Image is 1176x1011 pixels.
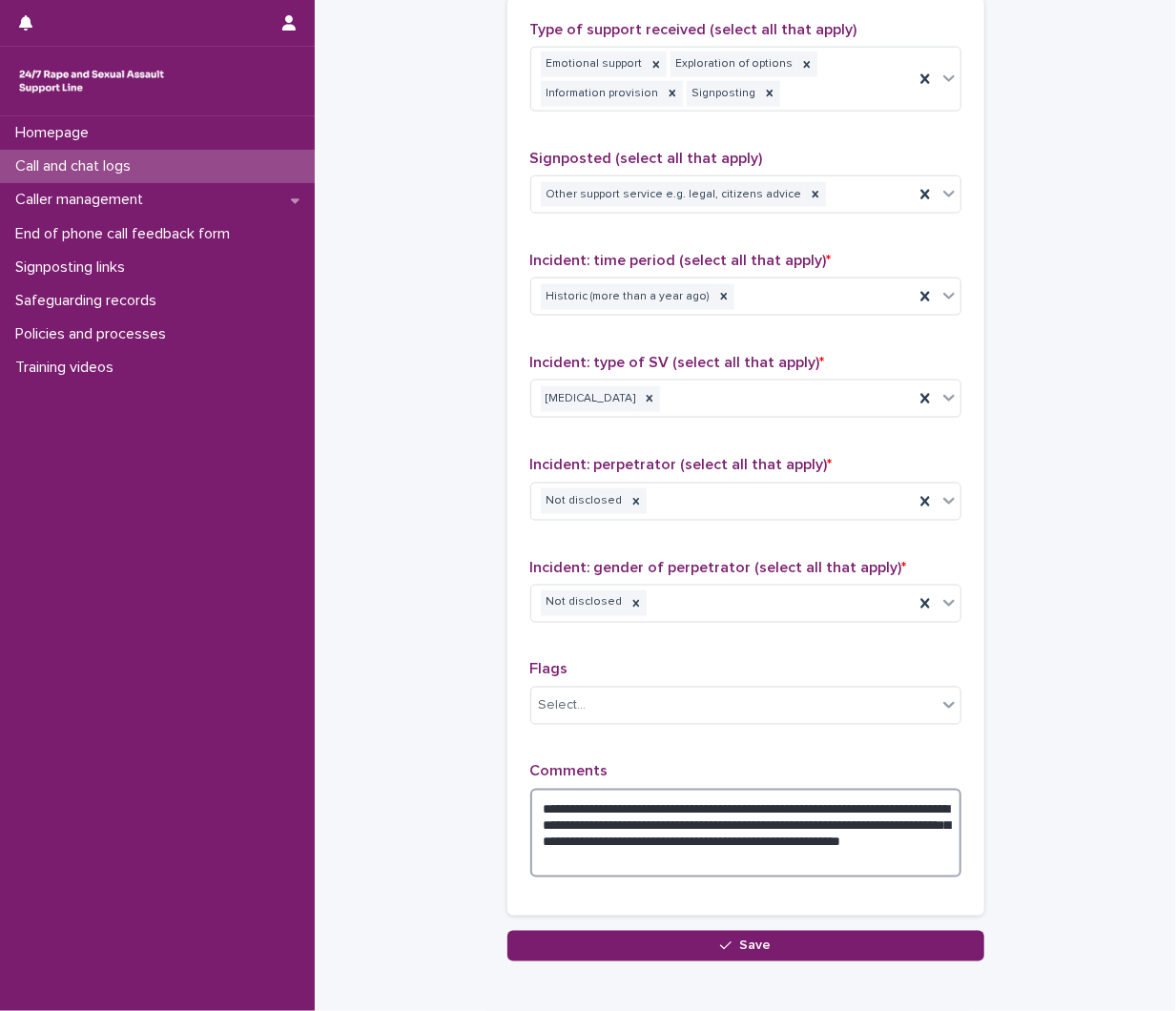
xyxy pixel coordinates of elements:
[8,258,140,277] p: Signposting links
[687,81,759,107] div: Signposting
[530,662,568,677] span: Flags
[541,182,805,208] div: Other support service e.g. legal, citizens advice
[541,284,713,310] div: Historic (more than a year ago)
[530,560,907,575] span: Incident: gender of perpetrator (select all that apply)
[8,124,104,142] p: Homepage
[530,457,833,472] span: Incident: perpetrator (select all that apply)
[530,151,763,166] span: Signposted (select all that apply)
[541,590,626,616] div: Not disclosed
[541,488,626,514] div: Not disclosed
[8,157,146,175] p: Call and chat logs
[15,62,168,100] img: rhQMoQhaT3yELyF149Cw
[530,764,609,779] span: Comments
[530,22,857,37] span: Type of support received (select all that apply)
[541,81,662,107] div: Information provision
[541,52,646,77] div: Emotional support
[8,292,172,310] p: Safeguarding records
[539,696,587,716] div: Select...
[8,359,129,377] p: Training videos
[8,191,158,209] p: Caller management
[8,225,245,243] p: End of phone call feedback form
[671,52,796,77] div: Exploration of options
[530,253,832,268] span: Incident: time period (select all that apply)
[507,931,984,961] button: Save
[8,325,181,343] p: Policies and processes
[739,939,771,953] span: Save
[541,386,639,412] div: [MEDICAL_DATA]
[530,355,825,370] span: Incident: type of SV (select all that apply)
